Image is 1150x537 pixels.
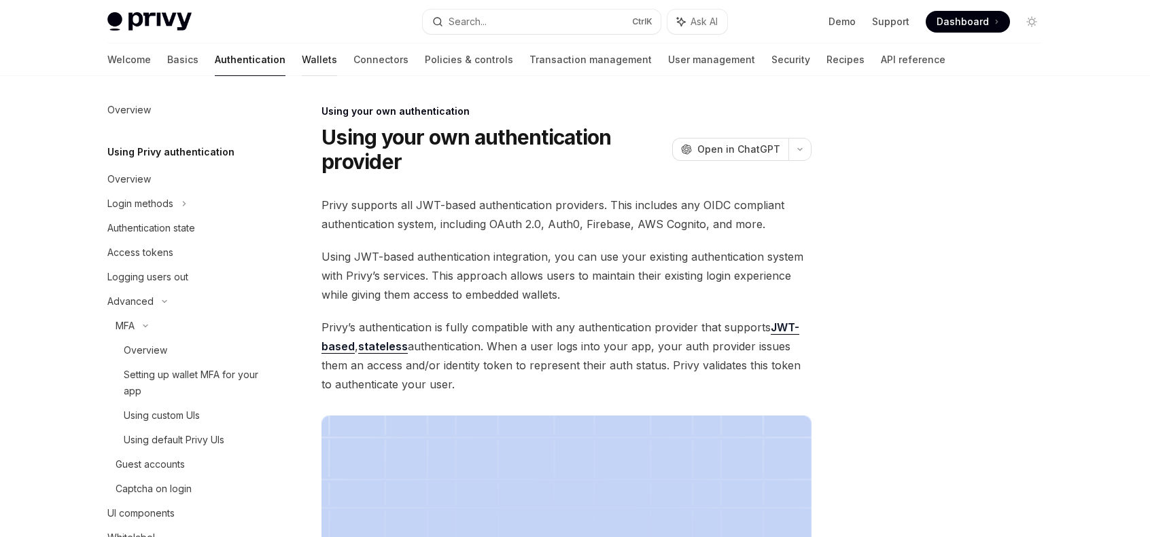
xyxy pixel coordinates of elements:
a: Dashboard [926,11,1010,33]
a: User management [668,43,755,76]
a: stateless [358,339,408,354]
div: Setting up wallet MFA for your app [124,367,262,399]
div: Access tokens [107,244,173,261]
a: Basics [167,43,198,76]
button: Ask AI [667,10,727,34]
h1: Using your own authentication provider [321,125,667,174]
a: Captcha on login [97,477,271,501]
button: Search...CtrlK [423,10,661,34]
a: Transaction management [529,43,652,76]
h5: Using Privy authentication [107,144,234,160]
a: Setting up wallet MFA for your app [97,363,271,403]
div: Overview [107,102,151,118]
a: Recipes [826,43,865,76]
a: Overview [97,338,271,363]
div: Guest accounts [116,456,185,473]
div: Using default Privy UIs [124,432,224,448]
a: Using default Privy UIs [97,428,271,452]
div: Login methods [107,196,173,212]
a: Access tokens [97,240,271,265]
span: Open in ChatGPT [697,143,780,156]
a: Wallets [302,43,337,76]
a: UI components [97,501,271,525]
a: Authentication state [97,216,271,240]
div: Logging users out [107,269,188,285]
span: Ask AI [691,15,718,29]
a: Demo [829,15,856,29]
div: Using custom UIs [124,407,200,424]
div: Captcha on login [116,481,192,497]
a: Overview [97,98,271,122]
a: Logging users out [97,265,271,289]
div: MFA [116,318,135,334]
a: Connectors [353,43,408,76]
div: Using your own authentication [321,105,812,118]
span: Privy supports all JWT-based authentication providers. This includes any OIDC compliant authentic... [321,196,812,234]
div: UI components [107,505,175,521]
div: Overview [107,171,151,187]
a: Using custom UIs [97,403,271,428]
div: Overview [124,342,167,358]
a: Authentication [215,43,285,76]
div: Advanced [107,293,154,310]
div: Search... [449,14,487,30]
a: API reference [881,43,945,76]
span: Dashboard [937,15,989,29]
a: Guest accounts [97,452,271,477]
button: Toggle dark mode [1021,11,1043,33]
span: Using JWT-based authentication integration, you can use your existing authentication system with ... [321,247,812,304]
span: Privy’s authentication is fully compatible with any authentication provider that supports , authe... [321,318,812,394]
a: Welcome [107,43,151,76]
button: Open in ChatGPT [672,138,788,161]
div: Authentication state [107,220,195,236]
a: Overview [97,167,271,191]
img: light logo [107,12,192,31]
a: Policies & controls [425,43,513,76]
a: Support [872,15,909,29]
a: Security [771,43,810,76]
span: Ctrl K [632,16,652,27]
